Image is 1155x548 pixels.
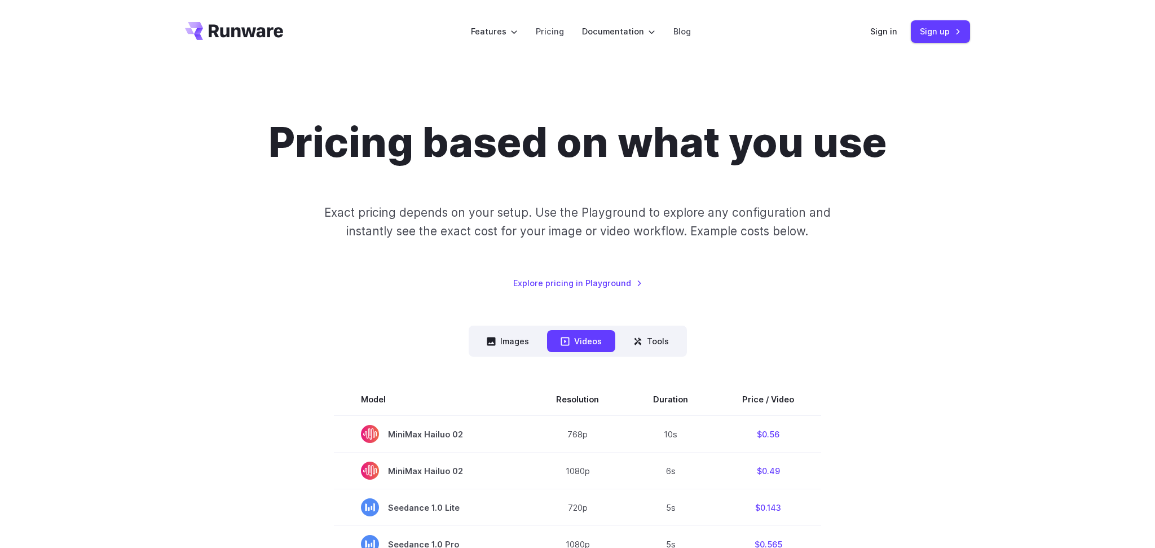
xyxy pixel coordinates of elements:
td: $0.143 [715,489,821,526]
td: 1080p [529,453,626,489]
td: $0.49 [715,453,821,489]
button: Videos [547,330,615,352]
a: Blog [673,25,691,38]
th: Resolution [529,384,626,415]
td: 768p [529,415,626,453]
span: Seedance 1.0 Lite [361,498,502,516]
td: $0.56 [715,415,821,453]
a: Sign up [911,20,970,42]
td: 5s [626,489,715,526]
td: 720p [529,489,626,526]
p: Exact pricing depends on your setup. Use the Playground to explore any configuration and instantl... [303,203,852,241]
a: Sign in [870,25,897,38]
a: Pricing [536,25,564,38]
th: Model [334,384,529,415]
label: Documentation [582,25,655,38]
a: Explore pricing in Playground [513,277,642,290]
a: Go to / [185,22,283,40]
th: Duration [626,384,715,415]
button: Tools [620,330,682,352]
button: Images [473,330,543,352]
th: Price / Video [715,384,821,415]
span: MiniMax Hailuo 02 [361,462,502,480]
td: 10s [626,415,715,453]
h1: Pricing based on what you use [268,117,887,167]
span: MiniMax Hailuo 02 [361,425,502,443]
td: 6s [626,453,715,489]
label: Features [471,25,518,38]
